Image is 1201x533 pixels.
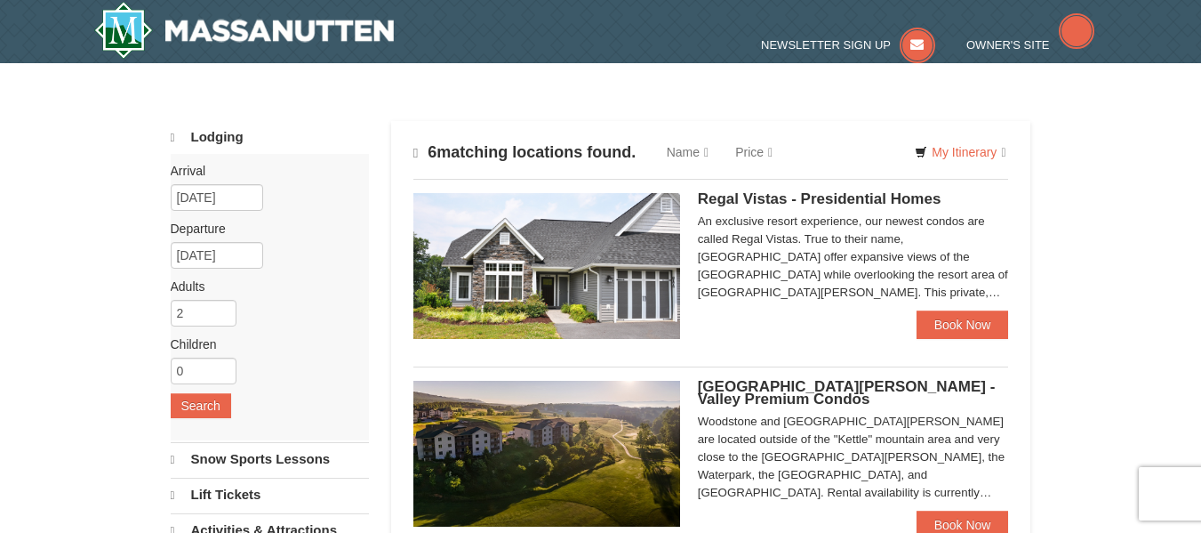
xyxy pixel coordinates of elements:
[903,139,1017,166] a: My Itinerary
[698,190,941,207] span: Regal Vistas - Presidential Homes
[171,393,231,418] button: Search
[653,134,722,170] a: Name
[94,2,395,59] img: Massanutten Resort Logo
[413,193,680,339] img: 19218991-1-902409a9.jpg
[171,162,356,180] label: Arrival
[171,278,356,295] label: Adults
[698,413,1009,502] div: Woodstone and [GEOGRAPHIC_DATA][PERSON_NAME] are located outside of the "Kettle" mountain area an...
[171,478,369,512] a: Lift Tickets
[966,38,1050,52] span: Owner's Site
[171,220,356,238] label: Departure
[698,378,996,408] span: [GEOGRAPHIC_DATA][PERSON_NAME] - Valley Premium Condos
[171,121,369,154] a: Lodging
[698,213,1009,302] div: An exclusive resort experience, our newest condos are called Regal Vistas. True to their name, [G...
[171,442,369,476] a: Snow Sports Lessons
[761,38,935,52] a: Newsletter Sign Up
[171,335,356,353] label: Children
[917,311,1009,339] a: Book Now
[94,2,395,59] a: Massanutten Resort
[413,381,680,527] img: 19219041-4-ec11c166.jpg
[722,134,786,170] a: Price
[413,143,637,162] h4: matching locations found.
[428,143,436,161] span: 6
[966,38,1094,52] a: Owner's Site
[761,38,891,52] span: Newsletter Sign Up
